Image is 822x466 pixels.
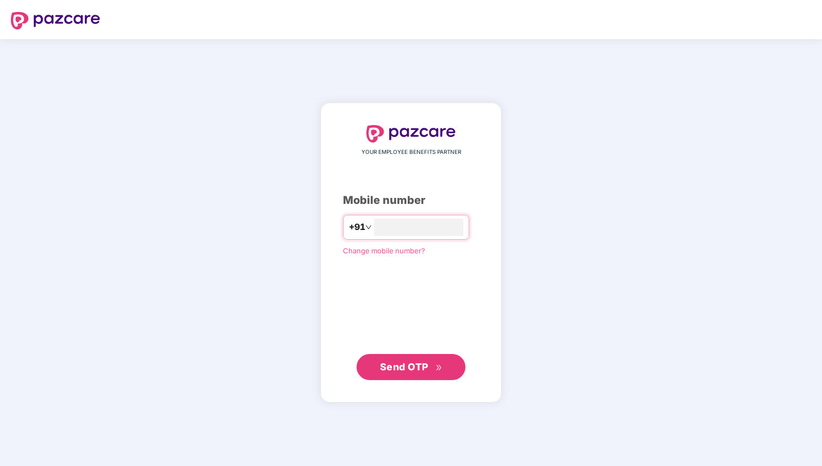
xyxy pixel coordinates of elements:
[380,361,428,372] span: Send OTP
[349,220,365,234] span: +91
[366,125,456,142] img: logo
[361,148,461,157] span: YOUR EMPLOYEE BENEFITS PARTNER
[343,246,425,255] a: Change mobile number?
[357,354,465,380] button: Send OTPdouble-right
[435,364,443,371] span: double-right
[11,12,100,29] img: logo
[343,192,479,209] div: Mobile number
[365,224,372,231] span: down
